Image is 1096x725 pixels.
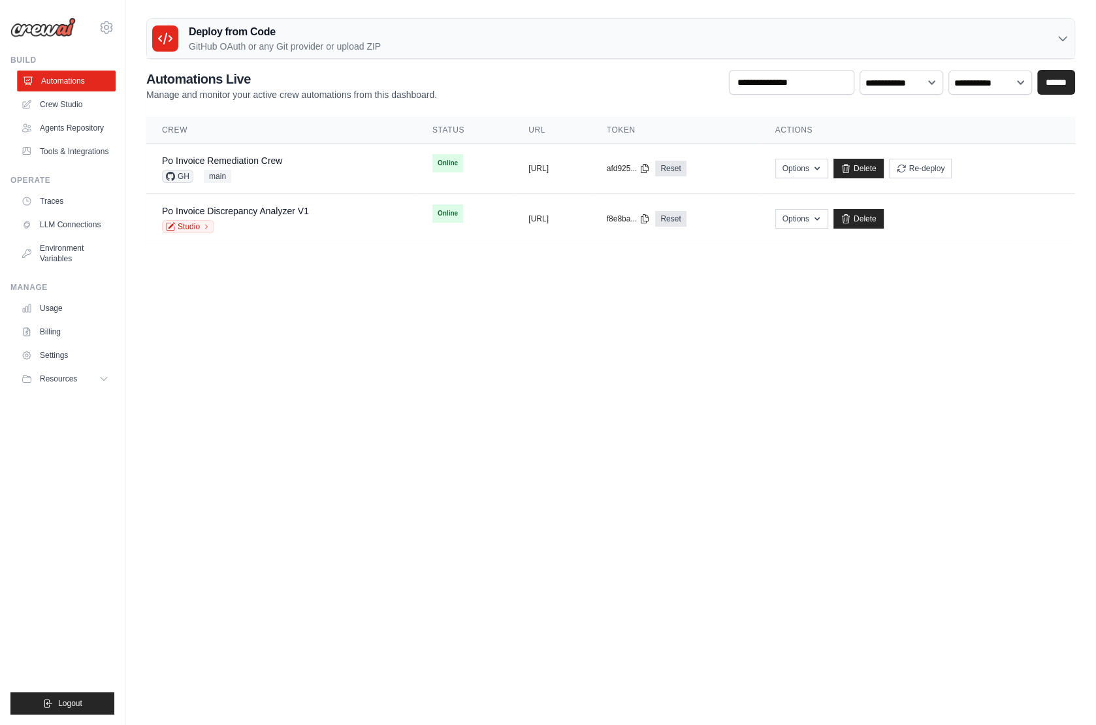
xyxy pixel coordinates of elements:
[16,118,114,138] a: Agents Repository
[833,159,884,178] a: Delete
[775,209,828,229] button: Options
[760,117,1075,144] th: Actions
[16,238,114,269] a: Environment Variables
[58,698,82,709] span: Logout
[607,214,651,224] button: f8e8ba...
[10,282,114,293] div: Manage
[591,117,760,144] th: Token
[833,209,884,229] a: Delete
[432,154,463,172] span: Online
[16,298,114,319] a: Usage
[513,117,590,144] th: URL
[17,71,116,91] a: Automations
[204,170,231,183] span: main
[1031,662,1096,725] iframe: Chat Widget
[16,191,114,212] a: Traces
[189,40,381,53] p: GitHub OAuth or any Git provider or upload ZIP
[432,204,463,223] span: Online
[146,117,417,144] th: Crew
[10,692,114,715] button: Logout
[16,214,114,235] a: LLM Connections
[189,24,381,40] h3: Deploy from Code
[40,374,77,384] span: Resources
[16,141,114,162] a: Tools & Integrations
[16,368,114,389] button: Resources
[10,18,76,37] img: Logo
[607,163,651,174] button: afd925...
[16,321,114,342] a: Billing
[417,117,513,144] th: Status
[162,220,214,233] a: Studio
[889,159,952,178] button: Re-deploy
[655,211,686,227] a: Reset
[16,94,114,115] a: Crew Studio
[162,155,282,166] a: Po Invoice Remediation Crew
[655,161,686,176] a: Reset
[146,70,437,88] h2: Automations Live
[10,175,114,185] div: Operate
[162,206,309,216] a: Po Invoice Discrepancy Analyzer V1
[162,170,193,183] span: GH
[146,88,437,101] p: Manage and monitor your active crew automations from this dashboard.
[10,55,114,65] div: Build
[775,159,828,178] button: Options
[16,345,114,366] a: Settings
